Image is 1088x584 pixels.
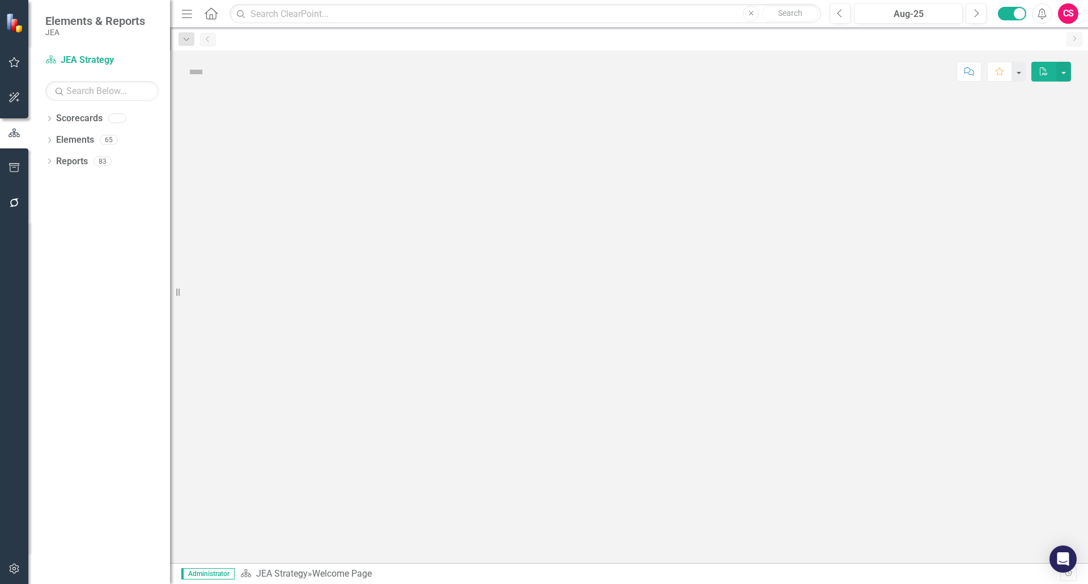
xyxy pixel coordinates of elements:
[56,112,103,125] a: Scorecards
[45,14,145,28] span: Elements & Reports
[56,134,94,147] a: Elements
[240,568,1060,581] div: »
[762,6,818,22] button: Search
[56,155,88,168] a: Reports
[45,28,145,37] small: JEA
[256,568,308,579] a: JEA Strategy
[312,568,372,579] div: Welcome Page
[187,63,205,81] img: Not Defined
[100,135,118,145] div: 65
[1049,545,1077,573] div: Open Intercom Messenger
[1058,3,1078,24] button: CS
[45,81,159,101] input: Search Below...
[854,3,963,24] button: Aug-25
[6,13,25,33] img: ClearPoint Strategy
[229,4,821,24] input: Search ClearPoint...
[778,8,802,18] span: Search
[858,7,959,21] div: Aug-25
[93,156,112,166] div: 83
[45,54,159,67] a: JEA Strategy
[181,568,235,579] span: Administrator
